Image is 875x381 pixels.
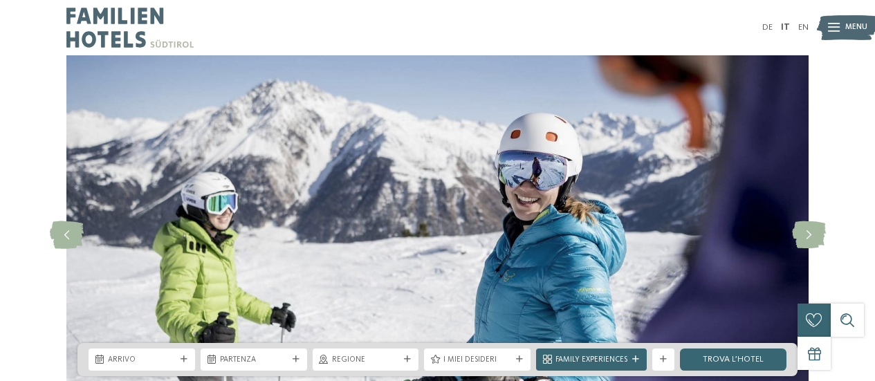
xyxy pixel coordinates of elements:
[555,355,627,366] span: Family Experiences
[220,355,288,366] span: Partenza
[762,23,773,32] a: DE
[680,349,786,371] a: trova l’hotel
[781,23,790,32] a: IT
[108,355,176,366] span: Arrivo
[798,23,809,32] a: EN
[443,355,511,366] span: I miei desideri
[845,22,867,33] span: Menu
[332,355,400,366] span: Regione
